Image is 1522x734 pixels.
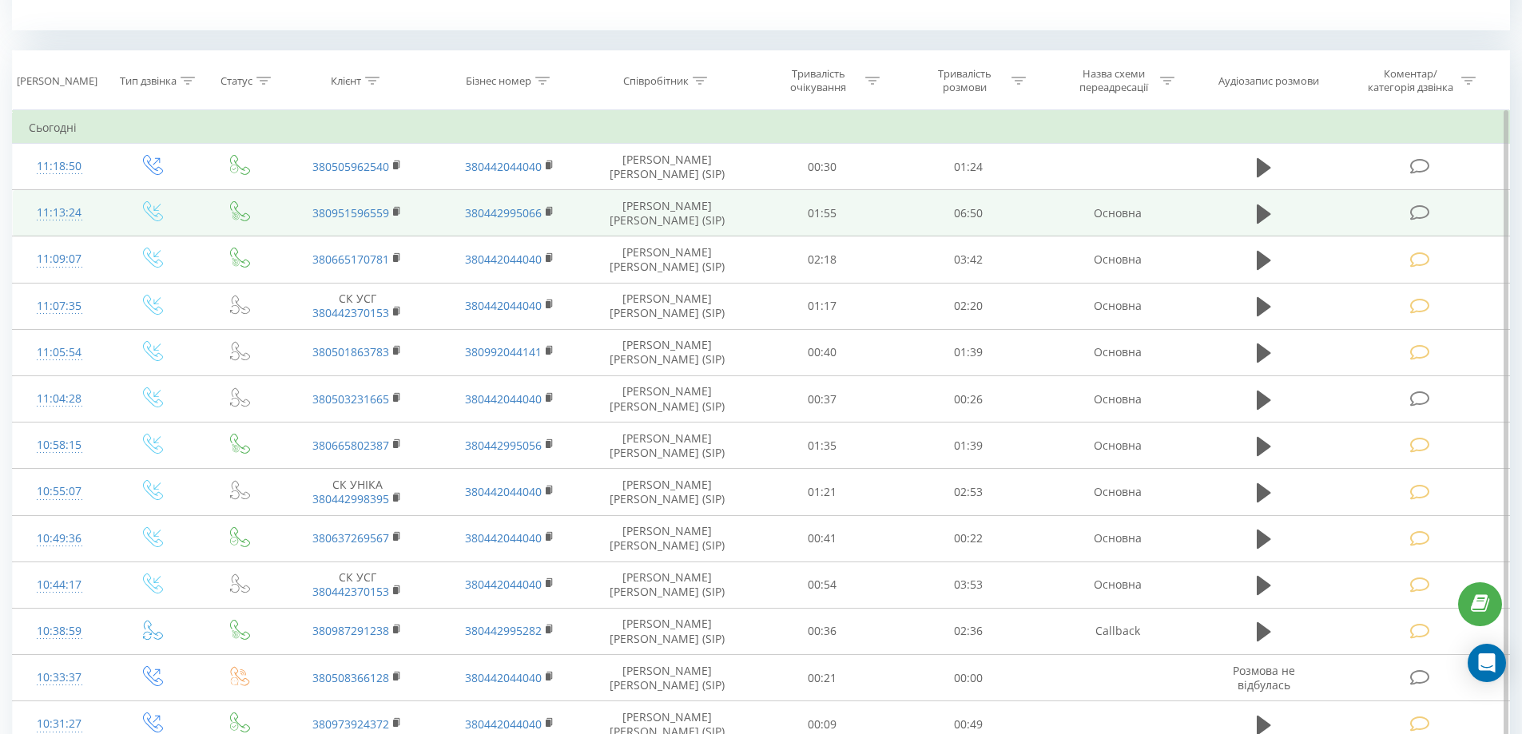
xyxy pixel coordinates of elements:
div: Клієнт [331,74,361,88]
a: 380442044040 [465,484,542,499]
td: Основна [1041,515,1193,561]
div: 11:18:50 [29,151,90,182]
td: [PERSON_NAME] [PERSON_NAME] (SIP) [586,469,749,515]
div: Тривалість розмови [922,67,1007,94]
td: 03:42 [896,236,1042,283]
div: 10:38:59 [29,616,90,647]
td: 00:26 [896,376,1042,423]
a: 380973924372 [312,716,389,732]
div: Тип дзвінка [120,74,177,88]
td: 01:24 [896,144,1042,190]
div: Співробітник [623,74,689,88]
td: 00:22 [896,515,1042,561]
div: Бізнес номер [466,74,531,88]
div: [PERSON_NAME] [17,74,97,88]
td: СК УСГ [281,561,433,608]
td: 03:53 [896,561,1042,608]
a: 380442044040 [465,391,542,407]
td: [PERSON_NAME] [PERSON_NAME] (SIP) [586,283,749,329]
a: 380503231665 [312,391,389,407]
td: Основна [1041,190,1193,236]
a: 380442044040 [465,252,542,267]
a: 380442995066 [465,205,542,220]
td: [PERSON_NAME] [PERSON_NAME] (SIP) [586,655,749,701]
span: Розмова не відбулась [1233,663,1295,692]
a: 380505962540 [312,159,389,174]
td: 02:36 [896,608,1042,654]
td: 02:53 [896,469,1042,515]
td: Основна [1041,283,1193,329]
td: [PERSON_NAME] [PERSON_NAME] (SIP) [586,376,749,423]
a: 380501863783 [312,344,389,359]
div: 10:58:15 [29,430,90,461]
td: 01:21 [749,469,896,515]
td: [PERSON_NAME] [PERSON_NAME] (SIP) [586,190,749,236]
td: 01:55 [749,190,896,236]
td: 00:00 [896,655,1042,701]
a: 380442370153 [312,305,389,320]
div: 10:33:37 [29,662,90,693]
td: [PERSON_NAME] [PERSON_NAME] (SIP) [586,144,749,190]
td: 00:40 [749,329,896,375]
div: Тривалість очікування [776,67,861,94]
td: Основна [1041,376,1193,423]
td: 00:21 [749,655,896,701]
div: 11:04:28 [29,383,90,415]
a: 380442995282 [465,623,542,638]
td: 02:18 [749,236,896,283]
div: Коментар/категорія дзвінка [1364,67,1457,94]
a: 380442998395 [312,491,389,506]
a: 380665802387 [312,438,389,453]
td: СК УСГ [281,283,433,329]
td: [PERSON_NAME] [PERSON_NAME] (SIP) [586,236,749,283]
a: 380508366128 [312,670,389,685]
div: Статус [221,74,252,88]
td: Основна [1041,423,1193,469]
div: Аудіозапис розмови [1218,74,1319,88]
div: 11:09:07 [29,244,90,275]
td: 00:37 [749,376,896,423]
a: 380665170781 [312,252,389,267]
td: 01:39 [896,423,1042,469]
a: 380442995056 [465,438,542,453]
td: [PERSON_NAME] [PERSON_NAME] (SIP) [586,423,749,469]
a: 380987291238 [312,623,389,638]
td: 01:39 [896,329,1042,375]
a: 380442044040 [465,530,542,546]
td: 00:41 [749,515,896,561]
a: 380442044040 [465,716,542,732]
div: Open Intercom Messenger [1468,644,1506,682]
td: 00:36 [749,608,896,654]
td: Callback [1041,608,1193,654]
td: 01:35 [749,423,896,469]
div: Назва схеми переадресації [1071,67,1156,94]
div: 11:05:54 [29,337,90,368]
td: 06:50 [896,190,1042,236]
td: 00:54 [749,561,896,608]
div: 11:13:24 [29,197,90,228]
td: Основна [1041,561,1193,608]
div: 11:07:35 [29,291,90,322]
td: [PERSON_NAME] [PERSON_NAME] (SIP) [586,329,749,375]
td: [PERSON_NAME] [PERSON_NAME] (SIP) [586,515,749,561]
td: 01:17 [749,283,896,329]
td: Основна [1041,329,1193,375]
td: СК УНІКА [281,469,433,515]
a: 380442044040 [465,159,542,174]
a: 380442044040 [465,670,542,685]
a: 380637269567 [312,530,389,546]
td: Основна [1041,236,1193,283]
div: 10:44:17 [29,569,90,601]
td: 00:30 [749,144,896,190]
a: 380442044040 [465,298,542,313]
a: 380442370153 [312,584,389,599]
a: 380951596559 [312,205,389,220]
div: 10:55:07 [29,476,90,507]
td: [PERSON_NAME] [PERSON_NAME] (SIP) [586,561,749,608]
div: 10:49:36 [29,523,90,554]
td: Основна [1041,469,1193,515]
a: 380992044141 [465,344,542,359]
td: Сьогодні [13,112,1510,144]
td: [PERSON_NAME] [PERSON_NAME] (SIP) [586,608,749,654]
td: 02:20 [896,283,1042,329]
